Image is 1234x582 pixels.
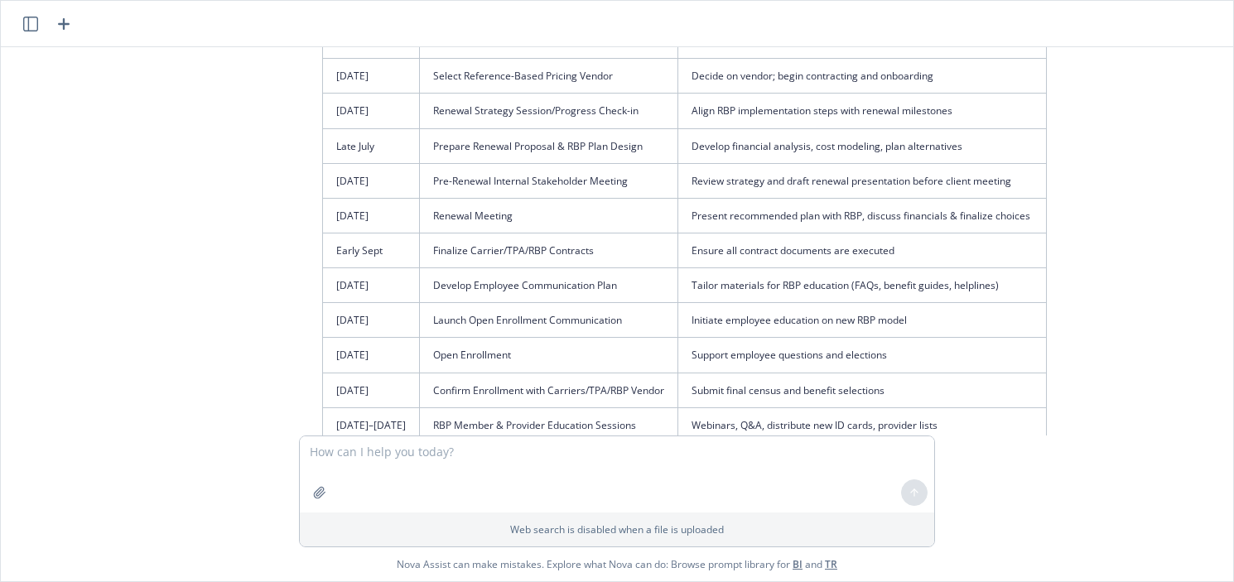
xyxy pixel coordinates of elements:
[323,407,420,442] td: [DATE]–[DATE]
[323,163,420,198] td: [DATE]
[420,59,678,94] td: Select Reference-Based Pricing Vendor
[323,268,420,303] td: [DATE]
[420,268,678,303] td: Develop Employee Communication Plan
[323,59,420,94] td: [DATE]
[420,198,678,233] td: Renewal Meeting
[420,407,678,442] td: RBP Member & Provider Education Sessions
[420,303,678,338] td: Launch Open Enrollment Communication
[323,94,420,128] td: [DATE]
[793,557,803,571] a: BI
[678,338,1047,373] td: Support employee questions and elections
[678,268,1047,303] td: Tailor materials for RBP education (FAQs, benefit guides, helplines)
[678,163,1047,198] td: Review strategy and draft renewal presentation before client meeting
[420,233,678,268] td: Finalize Carrier/TPA/RBP Contracts
[420,163,678,198] td: Pre-Renewal Internal Stakeholder Meeting
[825,557,837,571] a: TR
[678,59,1047,94] td: Decide on vendor; begin contracting and onboarding
[678,128,1047,163] td: Develop financial analysis, cost modeling, plan alternatives
[678,373,1047,407] td: Submit final census and benefit selections
[678,303,1047,338] td: Initiate employee education on new RBP model
[323,198,420,233] td: [DATE]
[678,198,1047,233] td: Present recommended plan with RBP, discuss financials & finalize choices
[397,547,837,581] span: Nova Assist can make mistakes. Explore what Nova can do: Browse prompt library for and
[323,338,420,373] td: [DATE]
[420,94,678,128] td: Renewal Strategy Session/Progress Check-in
[420,338,678,373] td: Open Enrollment
[678,407,1047,442] td: Webinars, Q&A, distribute new ID cards, provider lists
[310,522,924,536] p: Web search is disabled when a file is uploaded
[323,128,420,163] td: Late July
[323,303,420,338] td: [DATE]
[678,233,1047,268] td: Ensure all contract documents are executed
[678,94,1047,128] td: Align RBP implementation steps with renewal milestones
[323,373,420,407] td: [DATE]
[420,373,678,407] td: Confirm Enrollment with Carriers/TPA/RBP Vendor
[323,233,420,268] td: Early Sept
[420,128,678,163] td: Prepare Renewal Proposal & RBP Plan Design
